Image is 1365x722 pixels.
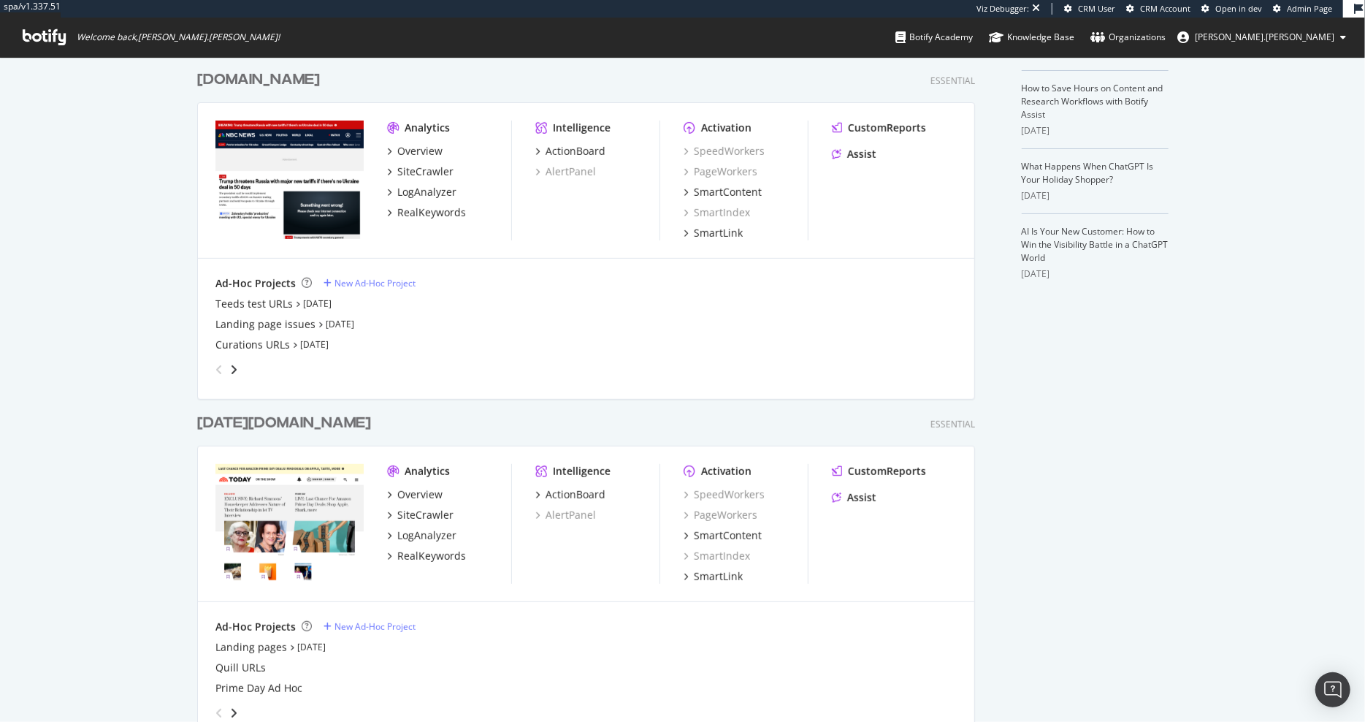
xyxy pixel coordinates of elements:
a: New Ad-Hoc Project [324,620,416,633]
a: CustomReports [832,121,926,135]
span: ryan.flanagan [1195,31,1334,43]
a: SiteCrawler [387,508,454,522]
a: Landing pages [215,640,287,655]
a: How to Save Hours on Content and Research Workflows with Botify Assist [1022,82,1163,121]
button: [PERSON_NAME].[PERSON_NAME] [1166,26,1358,49]
div: Assist [847,147,876,161]
a: Assist [832,490,876,505]
span: Open in dev [1215,3,1262,14]
div: angle-left [210,358,229,381]
div: Essential [930,75,975,87]
a: ActionBoard [535,144,605,159]
a: RealKeywords [387,205,466,220]
div: Activation [701,121,752,135]
img: today.com [215,464,364,582]
span: Welcome back, [PERSON_NAME].[PERSON_NAME] ! [77,31,280,43]
div: SmartIndex [684,549,750,563]
div: [DATE] [1022,124,1169,137]
a: ActionBoard [535,487,605,502]
div: SmartLink [694,569,743,584]
a: SpeedWorkers [684,144,765,159]
a: CRM Account [1126,3,1190,15]
div: ActionBoard [546,144,605,159]
div: Intelligence [553,464,611,479]
a: Teeds test URLs [215,297,293,311]
a: AI Is Your New Customer: How to Win the Visibility Battle in a ChatGPT World [1022,225,1169,264]
div: [DOMAIN_NAME] [197,69,320,91]
div: RealKeywords [397,549,466,563]
a: Botify Academy [895,18,973,57]
a: Knowledge Base [989,18,1074,57]
div: New Ad-Hoc Project [334,620,416,633]
a: Overview [387,144,443,159]
a: Overview [387,487,443,502]
div: [DATE][DOMAIN_NAME] [197,413,371,434]
img: nbcnews.com [215,121,364,239]
a: Curations URLs [215,338,290,352]
a: LogAnalyzer [387,185,456,199]
a: [DOMAIN_NAME] [197,69,326,91]
div: angle-right [229,706,239,721]
div: SmartContent [694,528,762,543]
span: Admin Page [1287,3,1332,14]
a: [DATE][DOMAIN_NAME] [197,413,377,434]
div: PageWorkers [684,508,757,522]
div: ActionBoard [546,487,605,502]
div: Ad-Hoc Projects [215,620,296,634]
div: SiteCrawler [397,508,454,522]
div: Knowledge Base [989,30,1074,45]
div: New Ad-Hoc Project [334,277,416,289]
div: Organizations [1090,30,1166,45]
div: Overview [397,487,443,502]
div: LogAnalyzer [397,185,456,199]
div: Viz Debugger: [976,3,1029,15]
a: LogAnalyzer [387,528,456,543]
a: CRM User [1064,3,1115,15]
a: Assist [832,147,876,161]
a: CustomReports [832,464,926,479]
div: AlertPanel [535,508,596,522]
div: CustomReports [848,121,926,135]
a: Admin Page [1273,3,1332,15]
a: Landing page issues [215,317,316,332]
div: [DATE] [1022,189,1169,202]
a: SmartLink [684,226,743,240]
a: Open in dev [1201,3,1262,15]
div: SiteCrawler [397,164,454,179]
div: Overview [397,144,443,159]
a: PageWorkers [684,164,757,179]
div: Intelligence [553,121,611,135]
div: [DATE] [1022,267,1169,281]
div: angle-right [229,362,239,377]
a: SmartLink [684,569,743,584]
div: LogAnalyzer [397,528,456,543]
span: CRM Account [1140,3,1190,14]
div: Activation [701,464,752,479]
a: What Happens When ChatGPT Is Your Holiday Shopper? [1022,160,1154,186]
a: [DATE] [297,641,326,653]
div: CustomReports [848,464,926,479]
div: RealKeywords [397,205,466,220]
a: New Ad-Hoc Project [324,277,416,289]
a: SpeedWorkers [684,487,765,502]
a: SmartIndex [684,205,750,220]
a: RealKeywords [387,549,466,563]
a: Prime Day Ad Hoc [215,681,302,696]
div: SmartContent [694,185,762,199]
a: SmartContent [684,528,762,543]
a: [DATE] [326,318,354,330]
span: CRM User [1078,3,1115,14]
div: Essential [930,418,975,430]
a: Quill URLs [215,661,266,675]
a: [DATE] [303,297,332,310]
